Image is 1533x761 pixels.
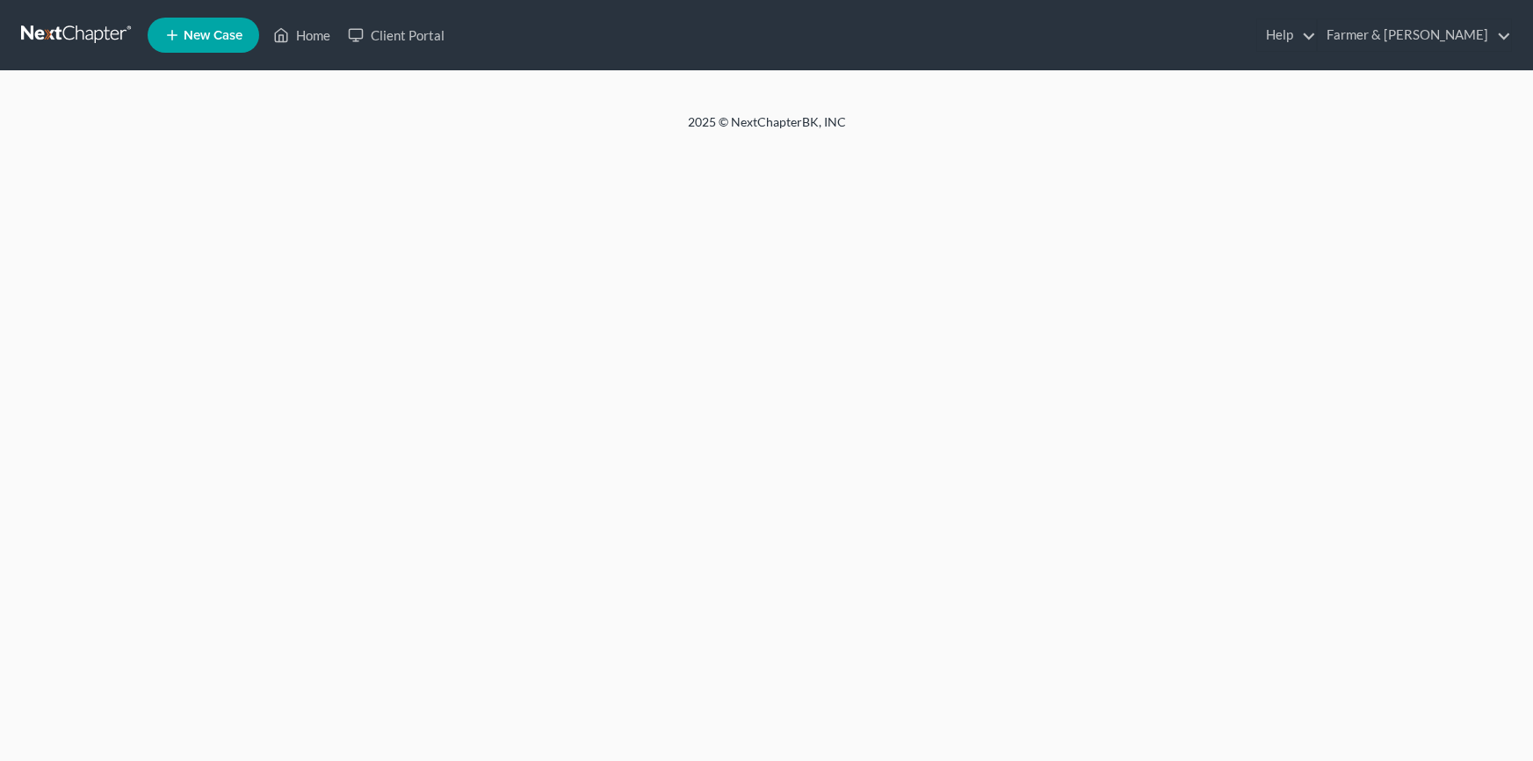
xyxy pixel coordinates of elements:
[148,18,259,53] new-legal-case-button: New Case
[266,113,1268,145] div: 2025 © NextChapterBK, INC
[264,19,339,51] a: Home
[339,19,453,51] a: Client Portal
[1257,19,1316,51] a: Help
[1318,19,1511,51] a: Farmer & [PERSON_NAME]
